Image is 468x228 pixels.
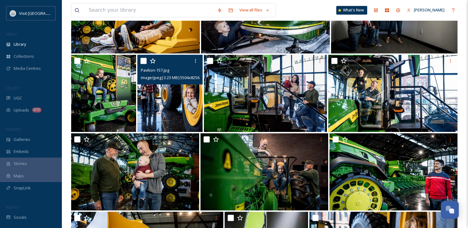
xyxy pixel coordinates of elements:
[404,4,448,16] a: [PERSON_NAME]
[71,55,136,132] img: Pavilion-097.jpg
[14,95,22,101] span: UGC
[14,149,29,154] span: Embeds
[14,107,29,113] span: Uploads
[6,86,19,90] span: COLLECT
[414,7,444,13] span: [PERSON_NAME]
[14,65,41,71] span: Media Centres
[137,55,202,132] img: Pavilion-157.jpg
[336,6,367,15] a: What's New
[14,161,27,167] span: Stories
[6,127,20,132] span: WIDGETS
[6,32,17,36] span: MEDIA
[329,133,457,210] img: Pavilion-175.jpg
[14,137,30,142] span: Galleries
[14,53,34,59] span: Collections
[86,3,214,17] input: Search your library
[10,10,16,16] img: QCCVB_VISIT_vert_logo_4c_tagline_122019.svg
[14,185,31,191] span: SnapLink
[71,133,199,210] img: Pavilion-010.jpg
[19,10,67,16] span: Visit [GEOGRAPHIC_DATA]
[6,205,19,209] span: SOCIALS
[328,55,457,132] img: Pavilion-053.jpg
[236,4,273,16] a: View all files
[14,41,26,47] span: Library
[140,75,199,80] span: image/jpeg | 3.23 MB | 5504 x 8256
[200,133,328,210] img: Pavilion-119.jpg
[14,214,27,220] span: Socials
[204,55,327,132] img: Pavilion-062.jpg
[14,173,24,179] span: Maps
[140,67,169,73] span: Pavilion-157.jpg
[32,108,41,112] div: 672
[441,201,459,219] button: Open Chat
